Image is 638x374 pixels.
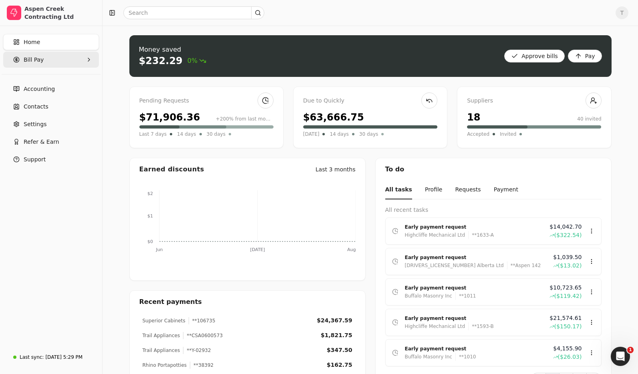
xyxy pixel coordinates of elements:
span: Contacts [24,103,48,111]
button: All tasks [385,181,412,199]
span: Settings [24,120,46,129]
span: Accounting [24,85,55,93]
tspan: Jun [155,247,163,252]
a: Last sync:[DATE] 5:29 PM [3,350,99,364]
div: Trail Appliances [143,347,180,354]
input: Search [123,6,264,19]
span: ($150.17) [554,322,582,331]
span: [DATE] [303,130,320,138]
div: Last 3 months [316,165,356,174]
div: [DATE] 5:29 PM [45,354,83,361]
div: Suppliers [467,97,601,105]
button: Payment [494,181,518,199]
tspan: [DATE] [250,247,265,252]
span: 1 [627,347,634,353]
span: ($26.03) [558,353,582,361]
span: Refer & Earn [24,138,59,146]
span: 14 days [330,130,348,138]
div: **CSA0600573 [183,332,223,339]
div: **Aspen 142 [507,261,541,269]
div: Rhino Portapotties [143,362,187,369]
div: Pending Requests [139,97,274,105]
div: Superior Cabinets [143,317,185,324]
span: Accepted [467,130,489,138]
div: Early payment request [405,345,547,353]
span: $14,042.70 [549,223,582,231]
div: Early payment request [405,223,543,231]
span: 14 days [177,130,196,138]
div: Last sync: [20,354,44,361]
tspan: Aug [347,247,356,252]
button: Bill Pay [3,52,99,68]
span: $1,039.50 [553,253,582,261]
div: $347.50 [327,346,352,354]
button: Approve bills [504,50,565,62]
div: [DRIVERS_LICENSE_NUMBER] Alberta Ltd [405,261,504,269]
span: $4,155.90 [553,344,582,353]
a: Settings [3,116,99,132]
div: Recent payments [130,291,365,313]
span: Invited [500,130,516,138]
span: $21,574.61 [549,314,582,322]
div: Trail Appliances [143,332,180,339]
span: Last 7 days [139,130,167,138]
div: $63,666.75 [303,110,364,125]
button: Profile [425,181,443,199]
div: Money saved [139,45,207,54]
span: Home [24,38,40,46]
div: $24,367.59 [317,316,352,325]
span: ($119.42) [554,292,582,300]
tspan: $0 [147,239,153,244]
a: Home [3,34,99,50]
div: 40 invited [577,115,601,123]
div: $232.29 [139,54,183,67]
div: $71,906.36 [139,110,200,125]
div: Due to Quickly [303,97,437,105]
span: 30 days [359,130,378,138]
div: Buffalo Masonry Inc [405,353,452,361]
div: Early payment request [405,314,543,322]
span: 30 days [207,130,225,138]
tspan: $2 [147,191,153,196]
tspan: $1 [147,213,153,219]
div: 18 [467,110,480,125]
span: 0% [187,56,206,66]
iframe: Intercom live chat [611,347,630,366]
div: Aspen Creek Contracting Ltd [24,5,95,21]
div: To do [376,158,611,181]
div: Earned discounts [139,165,204,174]
button: T [616,6,628,19]
span: Support [24,155,46,164]
div: Highcliffe Mechanical Ltd [405,322,465,330]
button: Requests [455,181,481,199]
a: Contacts [3,99,99,115]
div: All recent tasks [385,206,602,214]
div: Early payment request [405,284,543,292]
div: +200% from last month [216,115,274,123]
div: Buffalo Masonry Inc [405,292,452,300]
div: $1,821.75 [321,331,352,340]
button: Support [3,151,99,167]
span: ($322.54) [554,231,582,239]
div: Highcliffe Mechanical Ltd [405,231,465,239]
div: Early payment request [405,253,547,261]
button: Pay [568,50,602,62]
span: Bill Pay [24,56,44,64]
button: Refer & Earn [3,134,99,150]
span: ($13.02) [558,261,582,270]
span: $10,723.65 [549,284,582,292]
a: Accounting [3,81,99,97]
div: $162.75 [327,361,352,369]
